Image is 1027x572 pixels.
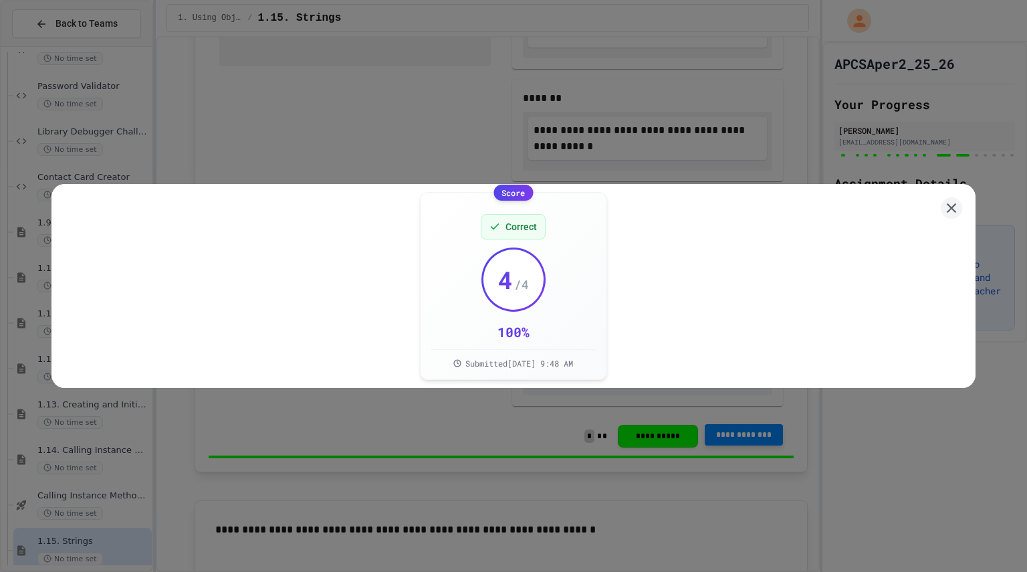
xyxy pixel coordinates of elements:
div: 100 % [497,322,530,341]
span: Correct [505,220,537,233]
span: Submitted [DATE] 9:48 AM [465,358,573,369]
span: 4 [498,266,513,293]
div: Score [493,185,533,201]
span: / 4 [514,275,529,294]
